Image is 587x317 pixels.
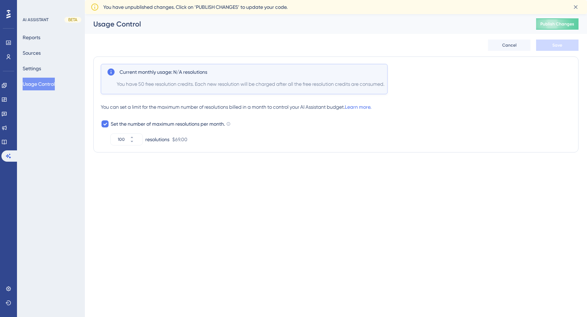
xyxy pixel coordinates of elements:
button: Reports [23,31,40,44]
div: BETA [64,17,81,23]
button: Publish Changes [536,18,579,30]
span: You have unpublished changes. Click on ‘PUBLISH CHANGES’ to update your code. [103,3,287,11]
button: Save [536,40,579,51]
button: Sources [23,47,41,59]
span: You have 50 free resolution credits. Each new resolution will be charged after all the free resol... [117,80,384,88]
button: Cancel [488,40,530,51]
a: Learn more. [345,104,371,110]
span: Publish Changes [540,21,574,27]
span: Save [552,42,562,48]
div: Usage Control [93,19,518,29]
div: You can set a limit for the maximum number of resolutions billed in a month to control your AI As... [101,103,571,111]
button: Settings [23,62,41,75]
button: Usage Control [23,78,55,90]
div: AI ASSISTANT [23,17,48,23]
span: Cancel [502,42,517,48]
span: $69.00 [172,135,187,144]
span: Set the number of maximum resolutions per month. [111,120,225,128]
span: Current monthly usage: N/A resolutions [120,68,207,76]
div: resolutions [145,135,169,144]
